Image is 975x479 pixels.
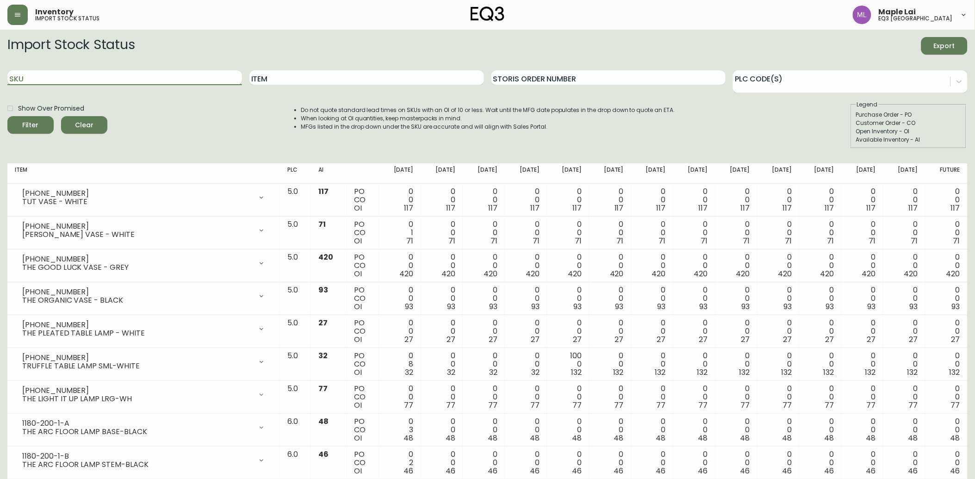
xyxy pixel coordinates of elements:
th: [DATE] [757,163,799,184]
h5: eq3 [GEOGRAPHIC_DATA] [879,16,953,21]
div: 0 0 [723,352,750,377]
div: 0 0 [723,187,750,212]
div: 0 0 [554,187,582,212]
div: 0 0 [681,187,708,212]
div: [PHONE_NUMBER] [22,354,252,362]
span: 48 [318,416,329,427]
span: 93 [447,301,456,312]
div: 0 3 [386,417,414,442]
img: logo [471,6,505,21]
div: 0 0 [807,220,834,245]
span: 420 [484,268,497,279]
span: 132 [739,367,750,378]
span: OI [354,400,362,411]
div: PO CO [354,352,372,377]
div: 0 0 [596,319,624,344]
div: 0 1 [386,220,414,245]
div: PO CO [354,187,372,212]
div: TUT VASE - WHITE [22,198,252,206]
span: 420 [778,268,792,279]
div: 0 0 [891,319,918,344]
div: [PHONE_NUMBER][PERSON_NAME] VASE - WHITE [15,220,273,241]
span: 27 [405,334,414,345]
span: 420 [568,268,582,279]
span: Inventory [35,8,74,16]
span: 32 [531,367,540,378]
span: 420 [694,268,708,279]
div: 0 0 [681,319,708,344]
div: THE ARC FLOOR LAMP STEM-BLACK [22,460,252,469]
div: PO CO [354,220,372,245]
div: PO CO [354,319,372,344]
span: 77 [404,400,414,411]
span: 93 [826,301,834,312]
td: 5.0 [280,184,311,217]
div: PO CO [354,286,372,311]
span: 93 [405,301,414,312]
span: 71 [575,236,582,246]
div: 0 0 [639,220,666,245]
span: 27 [318,317,328,328]
div: 0 0 [512,352,540,377]
button: Clear [61,116,107,134]
div: 0 0 [639,286,666,311]
div: 0 0 [596,220,624,245]
span: 132 [697,367,708,378]
td: 5.0 [280,217,311,249]
div: 0 0 [386,319,414,344]
div: 0 0 [470,286,497,311]
div: [PHONE_NUMBER] [22,222,252,230]
div: 0 0 [933,187,960,212]
span: 420 [400,268,414,279]
div: 0 0 [681,385,708,410]
div: 0 0 [429,187,456,212]
div: [PHONE_NUMBER] [22,288,252,296]
span: 27 [741,334,750,345]
div: 0 0 [764,187,792,212]
div: 0 0 [429,220,456,245]
div: 0 0 [681,352,708,377]
div: 0 0 [429,286,456,311]
div: 0 0 [933,220,960,245]
div: 0 0 [723,286,750,311]
span: 77 [825,400,834,411]
span: 71 [911,236,918,246]
span: 117 [699,203,708,213]
span: 93 [783,301,792,312]
span: 117 [404,203,414,213]
div: 0 0 [470,352,497,377]
span: 77 [867,400,876,411]
div: 0 0 [764,319,792,344]
div: 0 0 [807,187,834,212]
div: [PHONE_NUMBER] [22,189,252,198]
span: 77 [699,400,708,411]
div: [PHONE_NUMBER]THE GOOD LUCK VASE - GREY [15,253,273,274]
span: 71 [953,236,960,246]
span: 71 [318,219,326,230]
span: 117 [741,203,750,213]
span: 132 [655,367,666,378]
div: 0 0 [807,319,834,344]
div: Available Inventory - AI [856,136,962,144]
div: 1180-200-1-ATHE ARC FLOOR LAMP BASE-BLACK [15,417,273,438]
div: 0 0 [470,187,497,212]
div: 0 0 [429,385,456,410]
div: 0 0 [512,220,540,245]
span: 71 [701,236,708,246]
span: Show Over Promised [18,104,84,113]
span: 77 [572,400,582,411]
span: Clear [68,119,100,131]
span: 77 [318,383,328,394]
div: 0 0 [891,220,918,245]
span: 132 [950,367,960,378]
div: 0 0 [639,187,666,212]
div: 0 0 [512,385,540,410]
span: 27 [489,334,497,345]
div: 0 0 [723,385,750,410]
div: THE GOOD LUCK VASE - GREY [22,263,252,272]
div: THE LIGHT IT UP LAMP LRG-WH [22,395,252,403]
div: 0 0 [891,385,918,410]
div: 0 0 [596,385,624,410]
span: 420 [442,268,456,279]
span: 420 [610,268,624,279]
